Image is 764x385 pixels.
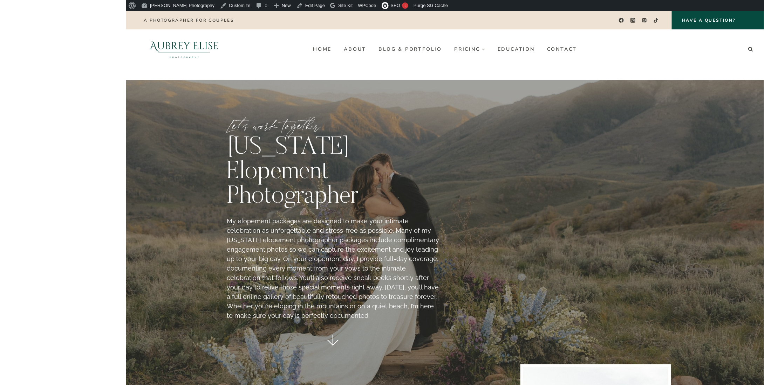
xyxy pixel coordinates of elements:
[227,216,439,320] p: My elopement packages are designed to make your intimate celebration as unforgettable and stress-...
[746,44,756,54] button: View Search Form
[640,15,650,26] a: Pinterest
[373,43,448,55] a: Blog & Portfolio
[307,43,583,55] nav: Primary
[541,43,584,55] a: Contact
[135,29,234,69] img: Aubrey Elise Photography
[307,43,338,55] a: Home
[448,43,492,55] button: Child menu of Pricing
[491,43,541,55] a: Education
[338,43,373,55] a: About
[616,15,626,26] a: Facebook
[651,15,661,26] a: TikTok
[391,3,400,8] span: SEO
[672,11,764,29] a: Have a Question?
[338,3,353,8] span: Site Kit
[144,18,234,23] p: A photographer for couples
[227,118,439,132] p: Let’s work together
[628,15,638,26] a: Instagram
[227,136,439,209] h1: [US_STATE] elopement photographer
[402,2,408,9] div: !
